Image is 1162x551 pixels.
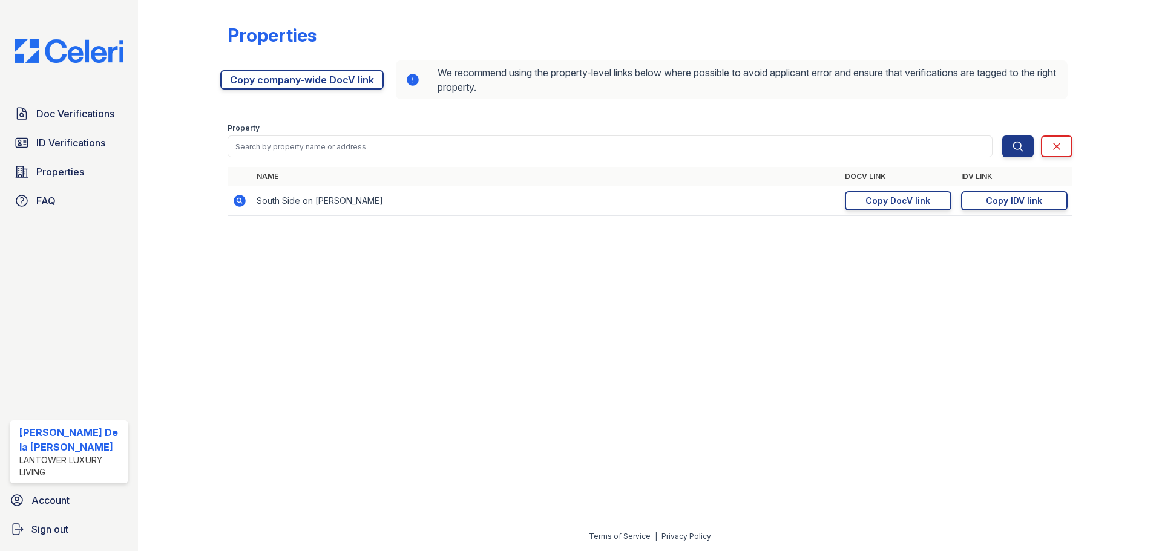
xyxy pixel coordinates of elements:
div: Lantower Luxury Living [19,454,123,478]
a: ID Verifications [10,131,128,155]
a: Doc Verifications [10,102,128,126]
th: DocV Link [840,167,956,186]
a: Sign out [5,517,133,541]
input: Search by property name or address [228,135,993,157]
th: Name [252,167,840,186]
td: South Side on [PERSON_NAME] [252,186,840,216]
span: Doc Verifications [36,106,114,121]
span: FAQ [36,194,56,208]
th: IDV Link [956,167,1072,186]
a: Properties [10,160,128,184]
img: CE_Logo_Blue-a8612792a0a2168367f1c8372b55b34899dd931a85d93a1a3d3e32e68fde9ad4.png [5,39,133,63]
a: Terms of Service [589,532,651,541]
a: Copy IDV link [961,191,1068,210]
div: Properties [228,24,317,46]
div: Copy IDV link [986,195,1042,207]
a: Copy company-wide DocV link [220,70,384,90]
label: Property [228,123,260,133]
a: Account [5,488,133,512]
div: [PERSON_NAME] De la [PERSON_NAME] [19,425,123,454]
a: Copy DocV link [845,191,951,210]
span: ID Verifications [36,135,105,150]
div: | [655,532,657,541]
a: Privacy Policy [661,532,711,541]
div: Copy DocV link [865,195,930,207]
span: Account [31,493,70,507]
div: We recommend using the property-level links below where possible to avoid applicant error and ens... [396,60,1068,99]
span: Sign out [31,522,68,536]
a: FAQ [10,189,128,213]
span: Properties [36,165,84,179]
